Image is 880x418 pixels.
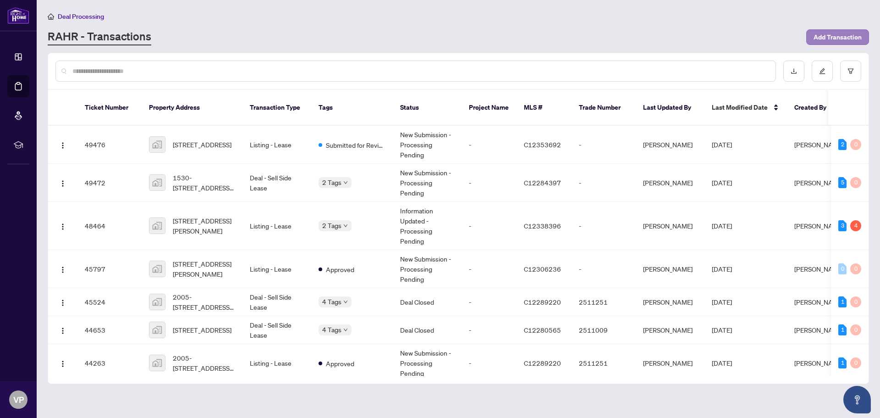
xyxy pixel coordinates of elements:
[242,316,311,344] td: Deal - Sell Side Lease
[55,262,70,276] button: Logo
[77,164,142,202] td: 49472
[242,90,311,126] th: Transaction Type
[142,90,242,126] th: Property Address
[393,90,462,126] th: Status
[462,316,517,344] td: -
[59,142,66,149] img: Logo
[572,126,636,164] td: -
[393,288,462,316] td: Deal Closed
[572,202,636,250] td: -
[794,265,844,273] span: [PERSON_NAME]
[393,344,462,382] td: New Submission - Processing Pending
[850,296,861,307] div: 0
[343,180,348,185] span: down
[393,250,462,288] td: New Submission - Processing Pending
[173,259,235,279] span: [STREET_ADDRESS][PERSON_NAME]
[572,344,636,382] td: 2511251
[242,344,311,382] td: Listing - Lease
[59,360,66,368] img: Logo
[814,30,862,45] span: Add Transaction
[242,202,311,250] td: Listing - Lease
[794,298,844,306] span: [PERSON_NAME]
[77,250,142,288] td: 45797
[812,61,833,82] button: edit
[850,220,861,231] div: 4
[149,175,165,190] img: thumbnail-img
[242,288,311,316] td: Deal - Sell Side Lease
[242,126,311,164] td: Listing - Lease
[850,139,861,150] div: 0
[636,202,704,250] td: [PERSON_NAME]
[55,323,70,337] button: Logo
[343,223,348,228] span: down
[173,139,231,150] span: [STREET_ADDRESS]
[850,263,861,274] div: 0
[794,326,844,334] span: [PERSON_NAME]
[517,90,572,126] th: MLS #
[311,90,393,126] th: Tags
[149,218,165,234] img: thumbnail-img
[13,393,24,406] span: VP
[55,218,70,233] button: Logo
[712,298,732,306] span: [DATE]
[343,328,348,332] span: down
[838,139,847,150] div: 2
[462,250,517,288] td: -
[322,324,341,335] span: 4 Tags
[524,140,561,149] span: C12353692
[847,68,854,74] span: filter
[149,322,165,338] img: thumbnail-img
[462,344,517,382] td: -
[838,324,847,335] div: 1
[636,90,704,126] th: Last Updated By
[838,220,847,231] div: 3
[524,222,561,230] span: C12338396
[712,222,732,230] span: [DATE]
[712,102,768,112] span: Last Modified Date
[838,263,847,274] div: 0
[55,356,70,370] button: Logo
[794,222,844,230] span: [PERSON_NAME]
[173,173,235,193] span: 1530-[STREET_ADDRESS][PERSON_NAME][PERSON_NAME]
[173,292,235,312] span: 2005-[STREET_ADDRESS][PERSON_NAME]
[393,202,462,250] td: Information Updated - Processing Pending
[322,177,341,188] span: 2 Tags
[393,164,462,202] td: New Submission - Processing Pending
[149,294,165,310] img: thumbnail-img
[572,288,636,316] td: 2511251
[636,126,704,164] td: [PERSON_NAME]
[149,355,165,371] img: thumbnail-img
[326,358,354,368] span: Approved
[791,68,797,74] span: download
[787,90,842,126] th: Created By
[462,164,517,202] td: -
[524,298,561,306] span: C12289220
[806,29,869,45] button: Add Transaction
[77,126,142,164] td: 49476
[843,386,871,413] button: Open asap
[524,326,561,334] span: C12280565
[55,137,70,152] button: Logo
[462,288,517,316] td: -
[462,126,517,164] td: -
[840,61,861,82] button: filter
[524,359,561,367] span: C12289220
[59,223,66,230] img: Logo
[572,316,636,344] td: 2511009
[326,140,385,150] span: Submitted for Review
[393,316,462,344] td: Deal Closed
[77,288,142,316] td: 45524
[636,316,704,344] td: [PERSON_NAME]
[704,90,787,126] th: Last Modified Date
[149,261,165,277] img: thumbnail-img
[149,137,165,152] img: thumbnail-img
[850,324,861,335] div: 0
[572,164,636,202] td: -
[59,180,66,187] img: Logo
[77,90,142,126] th: Ticket Number
[794,359,844,367] span: [PERSON_NAME]
[462,90,517,126] th: Project Name
[322,296,341,307] span: 4 Tags
[712,326,732,334] span: [DATE]
[712,140,732,149] span: [DATE]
